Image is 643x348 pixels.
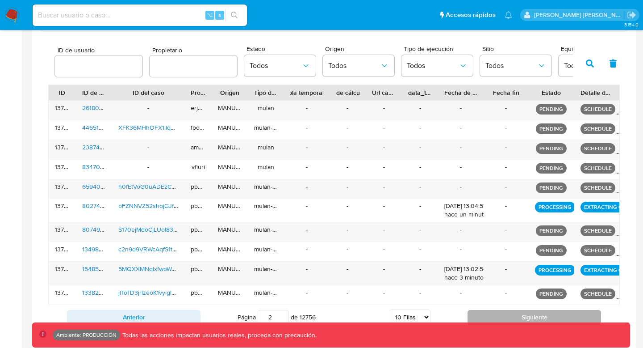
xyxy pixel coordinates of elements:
[56,333,117,337] p: Ambiente: PRODUCCIÓN
[120,331,317,340] p: Todas las acciones impactan usuarios reales, proceda con precaución.
[206,11,213,19] span: ⌥
[225,9,243,21] button: search-icon
[505,11,512,19] a: Notificaciones
[218,11,221,19] span: s
[446,10,496,20] span: Accesos rápidos
[627,10,636,20] a: Salir
[624,21,639,28] span: 3.154.0
[33,9,247,21] input: Buscar usuario o caso...
[534,11,624,19] p: stella.andriano@mercadolibre.com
